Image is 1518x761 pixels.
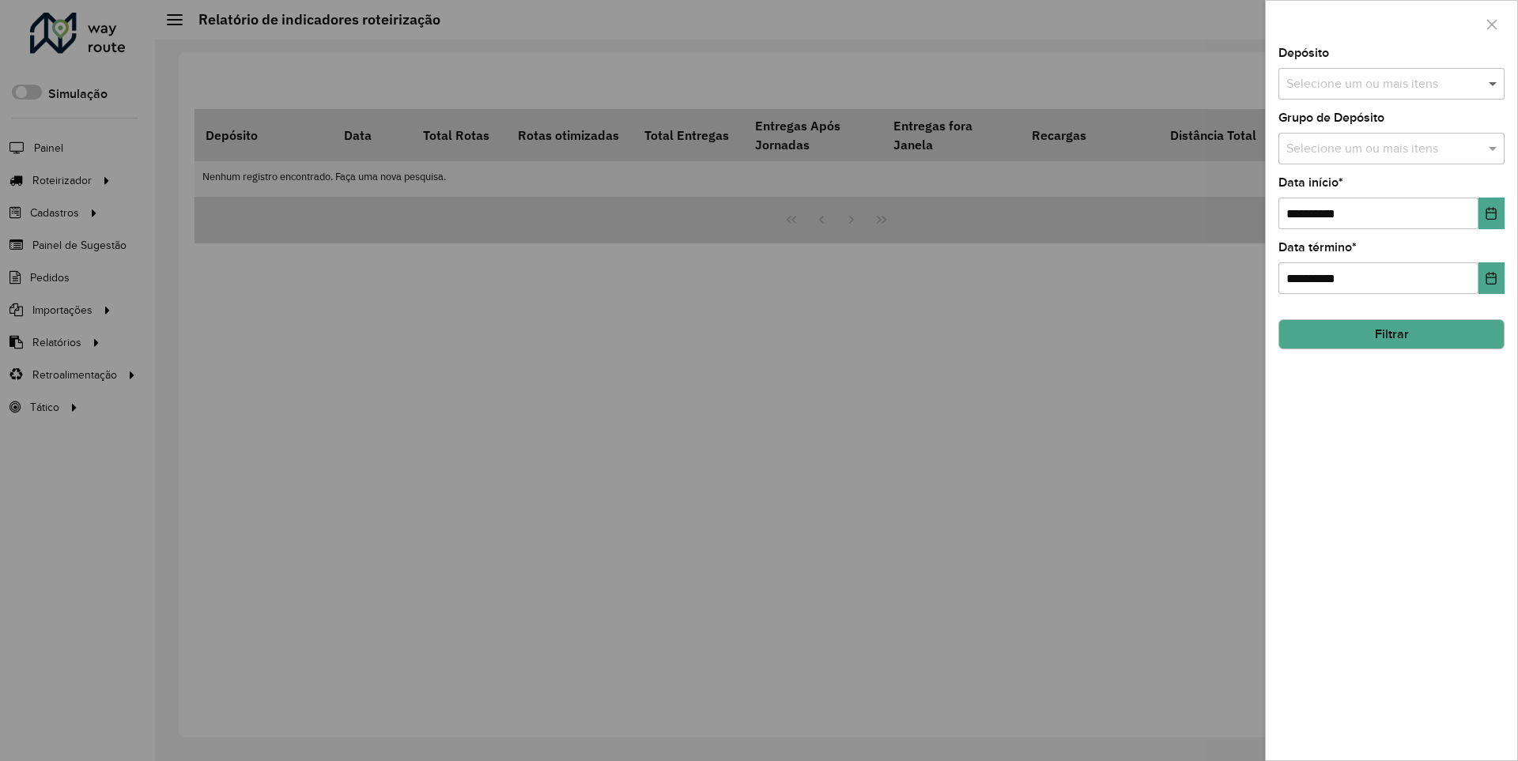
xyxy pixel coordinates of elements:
[1478,262,1505,294] button: Choose Date
[1278,238,1357,257] label: Data término
[1278,43,1329,62] label: Depósito
[1278,319,1505,349] button: Filtrar
[1278,108,1384,127] label: Grupo de Depósito
[1278,173,1343,192] label: Data início
[1478,198,1505,229] button: Choose Date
